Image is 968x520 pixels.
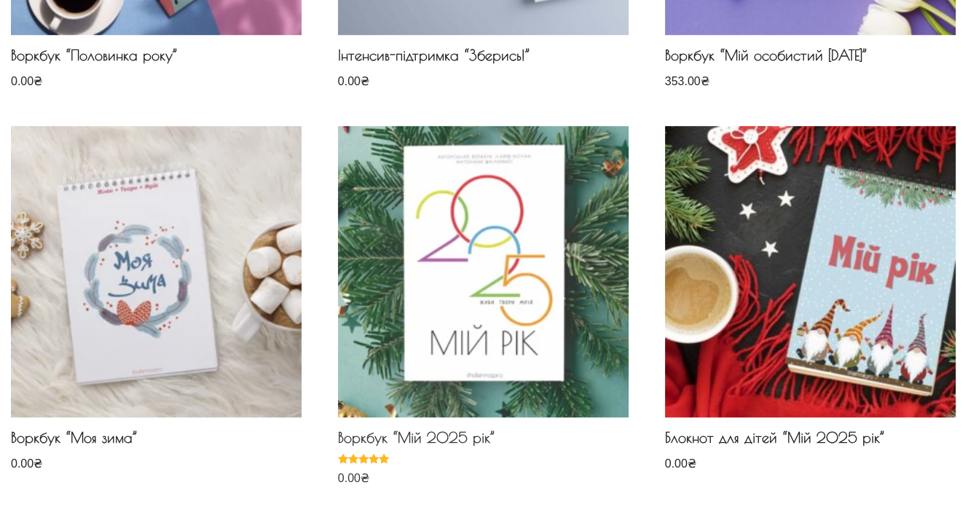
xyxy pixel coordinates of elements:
span: Оцінено в з 5 [338,454,392,499]
span: ₴ [34,457,42,470]
bdi: 0.00 [338,472,369,484]
bdi: 0.00 [11,75,42,87]
a: Воркбук "Мій 2025 рік"Воркбук “Мій 2025 рік”Оцінено в 5.00 з 5 0.00₴ [338,126,629,488]
h2: Інтенсив-підтримка “Зберись!” [338,47,629,71]
span: ₴ [361,75,369,87]
bdi: 353.00 [665,75,709,87]
a: Воркбук "Моя зима"Воркбук “Моя зима” 0.00₴ [11,126,302,473]
bdi: 0.00 [665,457,696,470]
span: ₴ [361,472,369,484]
bdi: 0.00 [338,75,369,87]
h2: Блокнот для дітей “Мій 2025 рік” [665,429,956,454]
span: ₴ [34,75,42,87]
span: ₴ [701,75,709,87]
bdi: 0.00 [11,457,42,470]
h2: Воркбук “Мій 2025 рік” [338,429,629,454]
div: Оцінено в 5.00 з 5 [338,454,392,464]
span: ₴ [688,457,696,470]
h2: Воркбук “Мій особистий [DATE]” [665,47,956,71]
h2: Воркбук “Моя зима” [11,429,302,454]
img: Блокнот для дітей "Мій 2025 рік" [665,126,956,417]
a: Блокнот для дітей "Мій 2025 рік"Блокнот для дітей “Мій 2025 рік” 0.00₴ [665,126,956,473]
img: Воркбук "Мій 2025 рік" [338,126,629,417]
img: Воркбук "Моя зима" [11,126,302,417]
h2: Воркбук “Половинка року” [11,47,302,71]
